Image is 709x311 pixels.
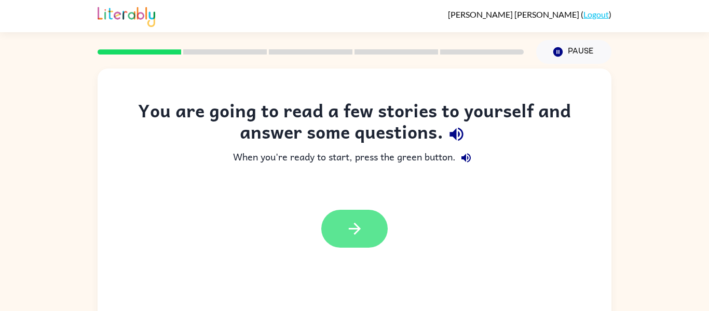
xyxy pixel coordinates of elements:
span: [PERSON_NAME] [PERSON_NAME] [448,9,581,19]
div: You are going to read a few stories to yourself and answer some questions. [118,100,591,147]
div: When you're ready to start, press the green button. [118,147,591,168]
img: Literably [98,4,155,27]
div: ( ) [448,9,611,19]
button: Pause [536,40,611,64]
a: Logout [583,9,609,19]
